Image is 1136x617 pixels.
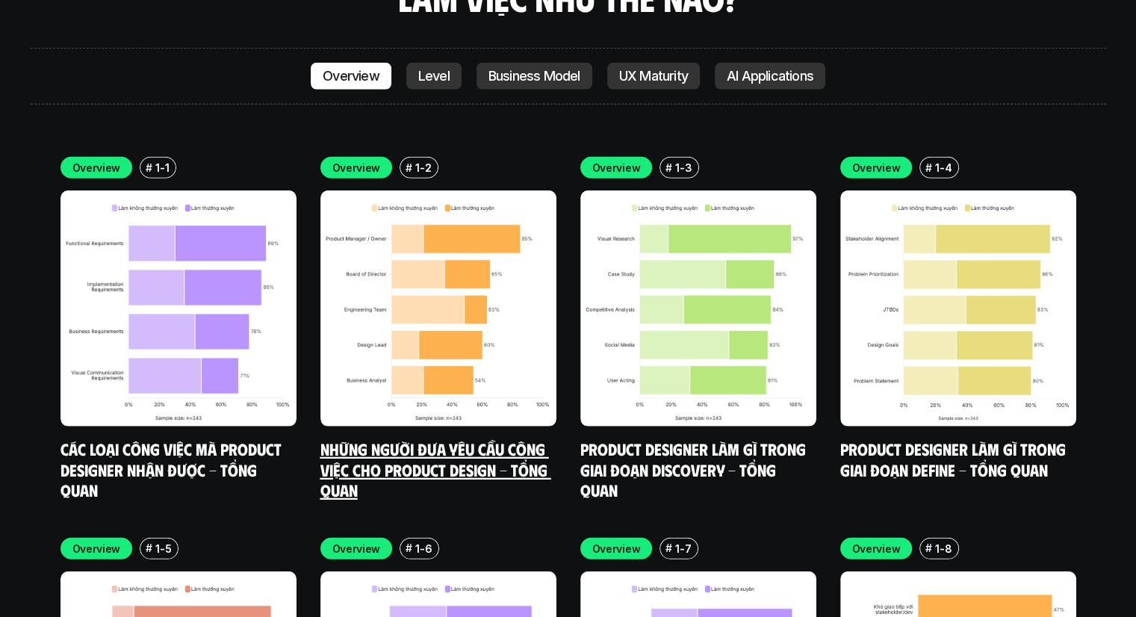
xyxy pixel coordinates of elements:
[665,162,672,173] h6: #
[607,63,700,90] a: UX Maturity
[155,541,171,556] p: 1-5
[155,160,169,176] p: 1-1
[477,63,592,90] a: Business Model
[72,541,121,556] p: Overview
[332,160,381,176] p: Overview
[415,541,432,556] p: 1-6
[146,542,152,554] h6: #
[619,69,688,84] p: UX Maturity
[935,160,952,176] p: 1-4
[925,542,932,554] h6: #
[592,541,641,556] p: Overview
[311,63,391,90] a: Overview
[320,438,551,500] a: Những người đưa yêu cầu công việc cho Product Design - Tổng quan
[675,160,692,176] p: 1-3
[675,541,691,556] p: 1-7
[488,69,580,84] p: Business Model
[415,160,431,176] p: 1-2
[406,542,412,554] h6: #
[146,162,152,173] h6: #
[592,160,641,176] p: Overview
[840,438,1070,480] a: Product Designer làm gì trong giai đoạn Define - Tổng quan
[323,69,379,84] p: Overview
[580,438,810,500] a: Product Designer làm gì trong giai đoạn Discovery - Tổng quan
[418,69,450,84] p: Level
[665,542,672,554] h6: #
[727,69,813,84] p: AI Applications
[935,541,952,556] p: 1-8
[406,63,462,90] a: Level
[406,162,412,173] h6: #
[332,541,381,556] p: Overview
[852,541,901,556] p: Overview
[925,162,932,173] h6: #
[852,160,901,176] p: Overview
[60,438,285,500] a: Các loại công việc mà Product Designer nhận được - Tổng quan
[715,63,825,90] a: AI Applications
[72,160,121,176] p: Overview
